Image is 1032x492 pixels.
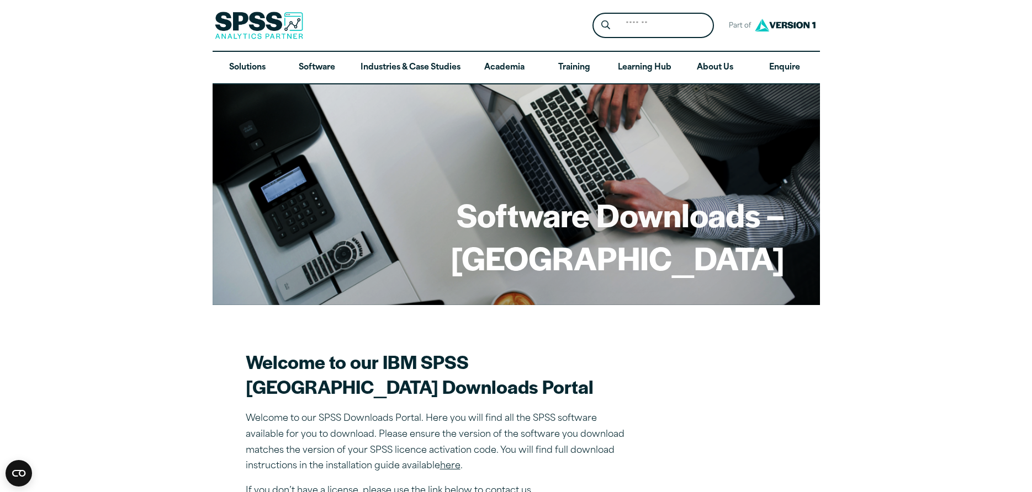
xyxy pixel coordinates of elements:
[595,15,616,36] button: Search magnifying glass icon
[213,52,282,84] a: Solutions
[440,462,461,470] a: here
[592,13,714,39] form: Site Header Search Form
[680,52,750,84] a: About Us
[246,349,632,399] h2: Welcome to our IBM SPSS [GEOGRAPHIC_DATA] Downloads Portal
[352,52,469,84] a: Industries & Case Studies
[282,52,352,84] a: Software
[248,193,785,279] h1: Software Downloads – [GEOGRAPHIC_DATA]
[6,460,32,486] button: Open CMP widget
[469,52,539,84] a: Academia
[215,12,303,39] img: SPSS Analytics Partner
[246,411,632,474] p: Welcome to our SPSS Downloads Portal. Here you will find all the SPSS software available for you ...
[601,20,610,30] svg: Search magnifying glass icon
[723,18,752,34] span: Part of
[750,52,819,84] a: Enquire
[213,52,820,84] nav: Desktop version of site main menu
[539,52,608,84] a: Training
[609,52,680,84] a: Learning Hub
[752,15,818,35] img: Version1 Logo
